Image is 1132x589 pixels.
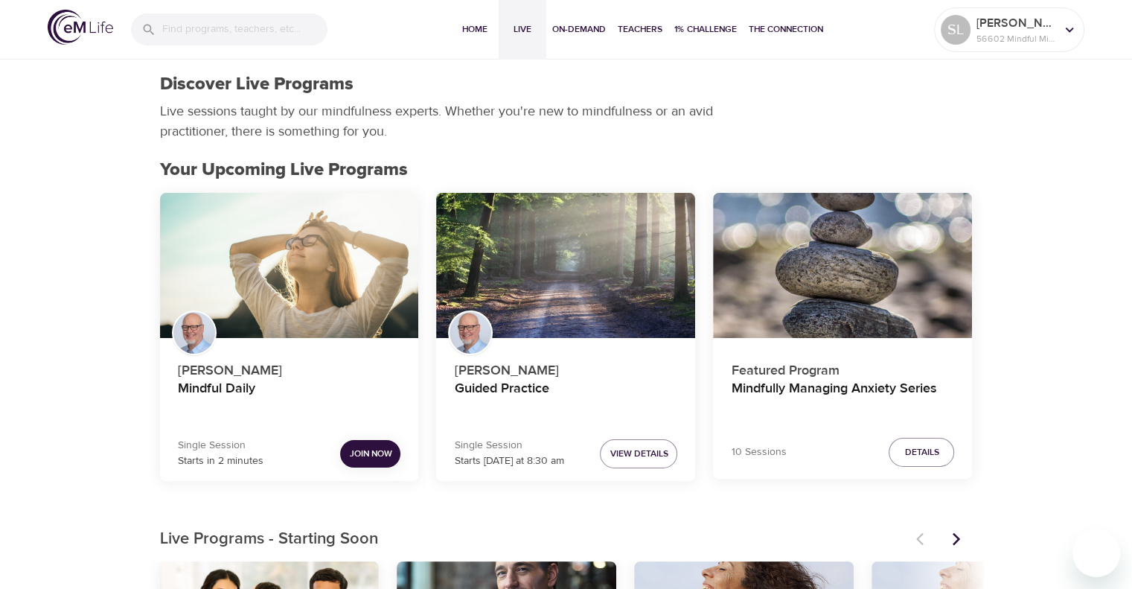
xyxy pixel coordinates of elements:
[349,446,391,462] span: Join Now
[160,527,907,552] p: Live Programs - Starting Soon
[1072,529,1120,577] iframe: Button to launch messaging window
[976,14,1055,32] p: [PERSON_NAME]
[600,439,677,468] button: View Details
[457,22,493,37] span: Home
[436,193,695,339] button: Guided Practice
[162,13,327,45] input: Find programs, teachers, etc...
[454,354,677,381] p: [PERSON_NAME]
[731,354,954,381] p: Featured Program
[731,381,954,416] h4: Mindfully Managing Anxiety Series
[454,453,563,469] p: Starts [DATE] at 8:30 am
[178,381,401,416] h4: Mindful Daily
[941,15,970,45] div: SL
[731,445,786,460] p: 10 Sessions
[178,438,263,453] p: Single Session
[178,354,401,381] p: [PERSON_NAME]
[713,193,972,339] button: Mindfully Managing Anxiety Series
[976,32,1055,45] p: 56602 Mindful Minutes
[160,74,354,95] h1: Discover Live Programs
[160,101,718,141] p: Live sessions taught by our mindfulness experts. Whether you're new to mindfulness or an avid pra...
[160,159,973,181] h2: Your Upcoming Live Programs
[904,445,938,460] span: Details
[48,10,113,45] img: logo
[940,523,973,555] button: Next items
[552,22,606,37] span: On-Demand
[178,453,263,469] p: Starts in 2 minutes
[505,22,540,37] span: Live
[160,193,419,339] button: Mindful Daily
[340,440,400,468] button: Join Now
[889,438,954,467] button: Details
[749,22,823,37] span: The Connection
[610,446,668,462] span: View Details
[454,381,677,416] h4: Guided Practice
[618,22,662,37] span: Teachers
[674,22,737,37] span: 1% Challenge
[454,438,563,453] p: Single Session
